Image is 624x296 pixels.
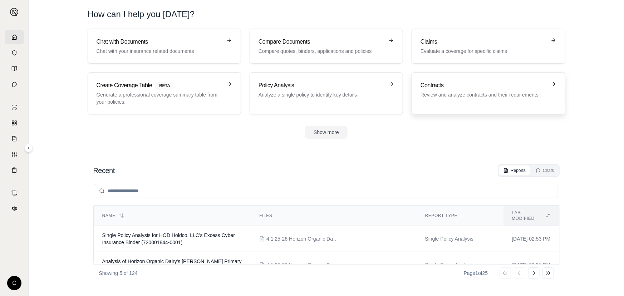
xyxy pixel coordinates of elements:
[5,77,24,92] a: Chat
[531,166,558,176] button: Chats
[251,206,416,226] th: Files
[5,30,24,44] a: Home
[499,166,530,176] button: Reports
[88,9,565,20] h1: How can I help you [DATE]?
[503,226,559,252] td: [DATE] 02:53 PM
[5,163,24,177] a: Coverage Table
[5,186,24,200] a: Contract Analysis
[97,48,222,55] p: Chat with your insurance related documents
[97,91,222,105] p: Generate a professional coverage summary table from your policies.
[259,38,384,46] h3: Compare Documents
[421,91,546,98] p: Review and analyze contracts and their requirements
[102,258,242,271] span: Analysis of Horizon Organic Dairy's Beazley Primary Cyber Policy D3953C250101
[5,202,24,216] a: Legal Search Engine
[10,8,19,16] img: Expand sidebar
[250,72,403,114] a: Policy AnalysisAnalyze a single policy to identify key details
[259,48,384,55] p: Compare quotes, binders, applications and policies
[259,91,384,98] p: Analyze a single policy to identify key details
[93,166,115,176] h2: Recent
[421,48,546,55] p: Evaluate a coverage for specific claims
[7,5,21,19] button: Expand sidebar
[503,252,559,278] td: [DATE] 02:51 PM
[305,126,348,139] button: Show more
[97,81,222,90] h3: Create Coverage Table
[266,235,338,242] span: 4.1.25-26 Horizon Organic Dairy - Excess $5M x $5M Cyber Binder - Resilience - 7200018440001.pdf
[417,226,503,252] td: Single Policy Analysis
[250,29,403,64] a: Compare DocumentsCompare quotes, binders, applications and policies
[266,261,338,268] span: 4.1.25-26 Horizon Organic Dairy - Primary $5M Cyber Policy - Beazley - D3953C250101.pdf
[259,81,384,90] h3: Policy Analysis
[536,168,554,173] div: Chats
[102,232,235,245] span: Single Policy Analysis for HOD Holdco, LLC's Excess Cyber Insurance Binder (720001844-0001)
[5,116,24,130] a: Policy Comparisons
[88,29,241,64] a: Chat with DocumentsChat with your insurance related documents
[417,252,503,278] td: Single Policy Analysis
[99,270,138,277] p: Showing 5 of 124
[102,213,242,218] div: Name
[464,270,488,277] div: Page 1 of 25
[5,46,24,60] a: Documents Vault
[417,206,503,226] th: Report Type
[503,168,526,173] div: Reports
[5,132,24,146] a: Claim Coverage
[7,276,21,290] div: C
[88,72,241,114] a: Create Coverage TableBETAGenerate a professional coverage summary table from your policies.
[97,38,222,46] h3: Chat with Documents
[421,81,546,90] h3: Contracts
[155,82,174,90] span: BETA
[5,61,24,76] a: Prompt Library
[5,147,24,162] a: Custom Report
[412,72,565,114] a: ContractsReview and analyze contracts and their requirements
[421,38,546,46] h3: Claims
[512,210,551,221] div: Last modified
[5,100,24,114] a: Single Policy
[412,29,565,64] a: ClaimsEvaluate a coverage for specific claims
[24,144,33,152] button: Expand sidebar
